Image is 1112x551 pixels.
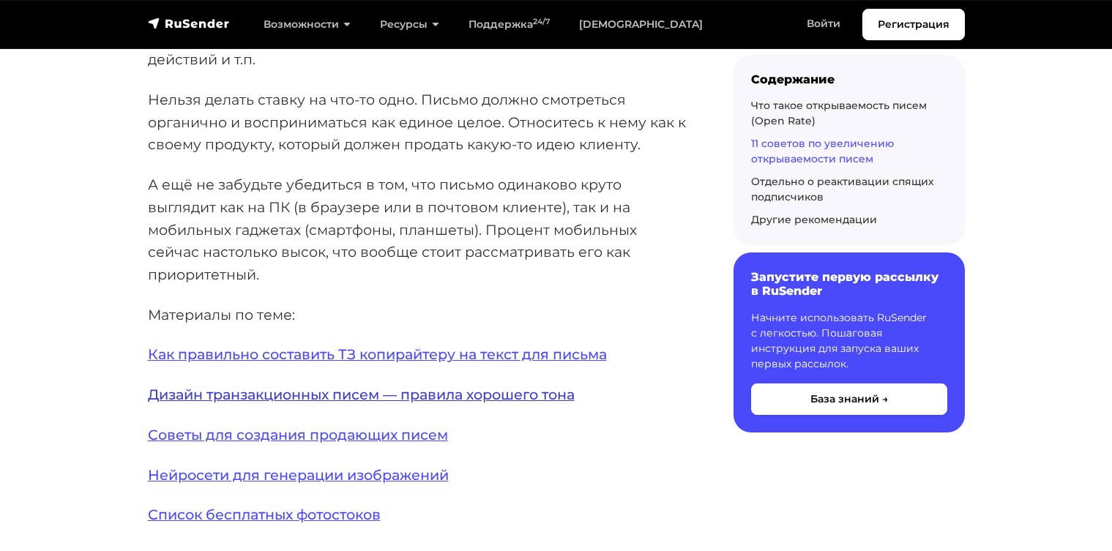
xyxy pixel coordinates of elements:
a: Возможности [249,10,365,40]
a: Дизайн транзакционных писем — правила хорошего тона [148,386,575,403]
a: Другие рекомендации [751,213,877,226]
p: А ещё не забудьте убедиться в том, что письмо одинаково круто выглядит как на ПК (в браузере или ... [148,173,687,286]
p: Материалы по теме: [148,304,687,326]
a: Что такое открываемость писем (Open Rate) [751,99,927,127]
sup: 24/7 [533,17,550,26]
a: Советы для создания продающих писем [148,426,448,443]
div: Содержание [751,72,947,86]
a: Запустите первую рассылку в RuSender Начните использовать RuSender с легкостью. Пошаговая инструк... [734,252,965,432]
a: Нейросети для генерации изображений [148,466,449,484]
a: Войти [792,9,855,39]
img: RuSender [148,16,230,31]
a: Поддержка24/7 [454,10,564,40]
a: Список бесплатных фотостоков [148,506,381,523]
a: Как правильно составить ТЗ копирайтеру на текст для письма [148,345,607,363]
a: Регистрация [862,9,965,40]
p: Начните использовать RuSender с легкостью. Пошаговая инструкция для запуска ваших первых рассылок. [751,310,947,372]
a: Отдельно о реактивации спящих подписчиков [751,175,934,203]
a: Ресурсы [365,10,454,40]
a: 11 советов по увеличению открываемости писем [751,137,894,165]
button: База знаний → [751,383,947,415]
a: [DEMOGRAPHIC_DATA] [564,10,717,40]
h6: Запустите первую рассылку в RuSender [751,270,947,298]
p: Нельзя делать ставку на что-то одно. Письмо должно смотреться органично и восприниматься как един... [148,89,687,156]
